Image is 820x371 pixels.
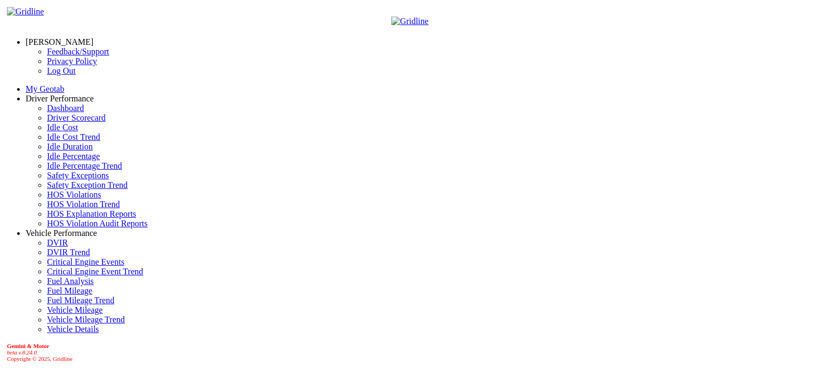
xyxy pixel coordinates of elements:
[47,277,94,286] a: Fuel Analysis
[47,257,124,266] a: Critical Engine Events
[26,37,93,46] a: [PERSON_NAME]
[47,190,101,199] a: HOS Violations
[47,286,92,295] a: Fuel Mileage
[7,343,816,362] div: Copyright © 2025, Gridline
[47,267,143,276] a: Critical Engine Event Trend
[47,248,90,257] a: DVIR Trend
[47,47,109,56] a: Feedback/Support
[47,180,128,190] a: Safety Exception Trend
[26,84,64,93] a: My Geotab
[7,349,37,356] i: beta v.8.24.0
[391,17,428,26] img: Gridline
[47,296,114,305] a: Fuel Mileage Trend
[7,343,49,349] b: Gemini & Motor
[47,104,84,113] a: Dashboard
[47,238,68,247] a: DVIR
[7,7,44,17] img: Gridline
[47,66,76,75] a: Log Out
[47,315,125,324] a: Vehicle Mileage Trend
[47,57,97,66] a: Privacy Policy
[26,94,94,103] a: Driver Performance
[47,142,93,151] a: Idle Duration
[47,305,102,314] a: Vehicle Mileage
[47,161,122,170] a: Idle Percentage Trend
[47,123,78,132] a: Idle Cost
[47,113,106,122] a: Driver Scorecard
[47,219,148,228] a: HOS Violation Audit Reports
[47,132,100,141] a: Idle Cost Trend
[47,171,109,180] a: Safety Exceptions
[47,325,99,334] a: Vehicle Details
[47,152,100,161] a: Idle Percentage
[47,209,136,218] a: HOS Explanation Reports
[47,200,120,209] a: HOS Violation Trend
[26,228,97,238] a: Vehicle Performance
